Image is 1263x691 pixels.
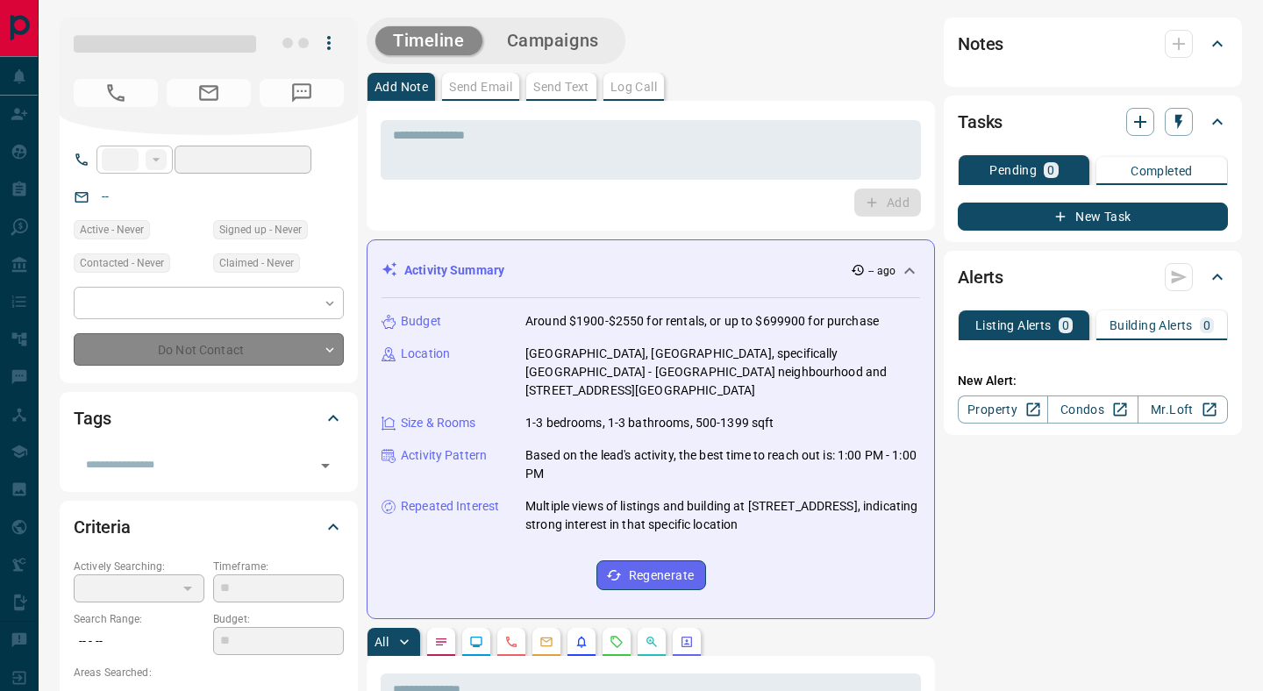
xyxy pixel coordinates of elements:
div: Tasks [958,101,1228,143]
button: New Task [958,203,1228,231]
svg: Opportunities [645,635,659,649]
div: Do Not Contact [74,333,344,366]
svg: Calls [504,635,518,649]
p: 0 [1203,319,1210,331]
p: Actively Searching: [74,559,204,574]
p: Budget [401,312,441,331]
a: Property [958,395,1048,424]
span: Contacted - Never [80,254,164,272]
p: Pending [989,164,1037,176]
a: Mr.Loft [1138,395,1228,424]
h2: Criteria [74,513,131,541]
p: Based on the lead's activity, the best time to reach out is: 1:00 PM - 1:00 PM [525,446,920,483]
div: Alerts [958,256,1228,298]
div: Criteria [74,506,344,548]
div: Activity Summary-- ago [382,254,920,287]
p: Search Range: [74,611,204,627]
svg: Notes [434,635,448,649]
svg: Emails [539,635,553,649]
svg: Agent Actions [680,635,694,649]
span: No Number [260,79,344,107]
a: -- [102,189,109,203]
p: Activity Summary [404,261,504,280]
p: Multiple views of listings and building at [STREET_ADDRESS], indicating strong interest in that s... [525,497,920,534]
button: Campaigns [489,26,617,55]
span: No Number [74,79,158,107]
p: Budget: [213,611,344,627]
p: Timeframe: [213,559,344,574]
p: Activity Pattern [401,446,487,465]
p: Completed [1131,165,1193,177]
a: Condos [1047,395,1138,424]
button: Open [313,453,338,478]
span: No Email [167,79,251,107]
h2: Tasks [958,108,1003,136]
p: Repeated Interest [401,497,499,516]
span: Signed up - Never [219,221,302,239]
button: Timeline [375,26,482,55]
p: Listing Alerts [975,319,1052,331]
div: Notes [958,23,1228,65]
h2: Notes [958,30,1003,58]
p: Building Alerts [1110,319,1193,331]
p: Add Note [375,81,428,93]
p: Location [401,345,450,363]
p: Around $1900-$2550 for rentals, or up to $699900 for purchase [525,312,879,331]
p: 0 [1062,319,1069,331]
p: New Alert: [958,372,1228,390]
p: -- - -- [74,627,204,656]
h2: Tags [74,404,111,432]
span: Active - Never [80,221,144,239]
svg: Requests [610,635,624,649]
p: [GEOGRAPHIC_DATA], [GEOGRAPHIC_DATA], specifically [GEOGRAPHIC_DATA] - [GEOGRAPHIC_DATA] neighbou... [525,345,920,400]
button: Regenerate [596,560,706,590]
p: -- ago [868,263,896,279]
p: Areas Searched: [74,665,344,680]
svg: Lead Browsing Activity [469,635,483,649]
p: 1-3 bedrooms, 1-3 bathrooms, 500-1399 sqft [525,414,774,432]
p: All [375,636,389,648]
p: 0 [1047,164,1054,176]
svg: Listing Alerts [574,635,589,649]
div: Tags [74,397,344,439]
p: Size & Rooms [401,414,476,432]
span: Claimed - Never [219,254,294,272]
h2: Alerts [958,263,1003,291]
